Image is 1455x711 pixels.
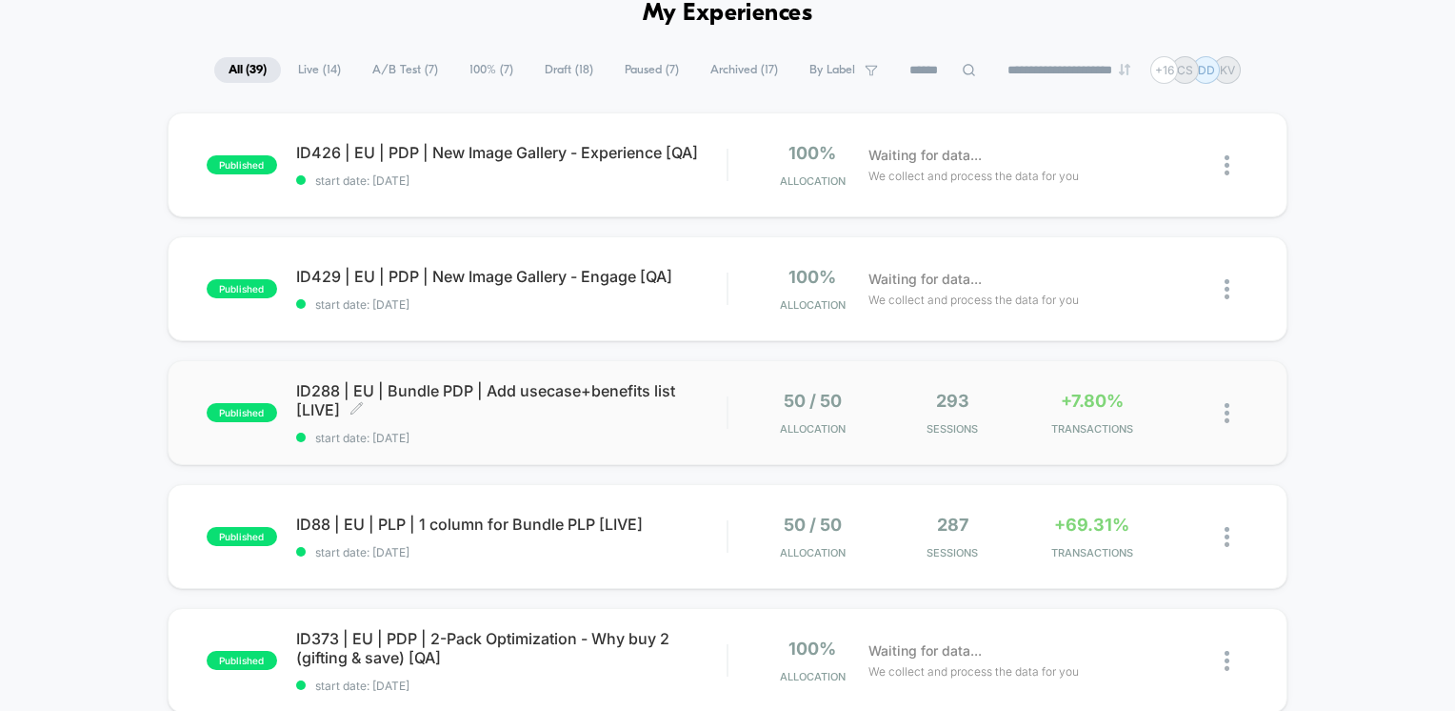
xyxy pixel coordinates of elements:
[780,174,846,188] span: Allocation
[1026,422,1157,436] span: TRANSACTIONS
[868,291,1079,309] span: We collect and process the data for you
[1225,403,1229,423] img: close
[1177,63,1193,77] p: CS
[207,279,277,298] span: published
[1198,63,1215,77] p: DD
[868,662,1079,681] span: We collect and process the data for you
[1225,279,1229,299] img: close
[780,298,846,312] span: Allocation
[530,57,608,83] span: Draft ( 18 )
[455,57,528,83] span: 100% ( 7 )
[937,515,968,535] span: 287
[296,267,727,286] span: ID429 | EU | PDP | New Image Gallery - Engage [QA]
[784,515,842,535] span: 50 / 50
[296,545,727,559] span: start date: [DATE]
[887,422,1018,436] span: Sessions
[207,527,277,546] span: published
[296,629,727,667] span: ID373 | EU | PDP | 2-Pack Optimization - Why buy 2 (gifting & save) [QA]
[207,155,277,174] span: published
[296,431,727,445] span: start date: [DATE]
[868,167,1079,185] span: We collect and process the data for you
[358,57,452,83] span: A/B Test ( 7 )
[936,391,969,411] span: 293
[1225,527,1229,547] img: close
[1225,651,1229,671] img: close
[784,391,842,411] span: 50 / 50
[788,267,836,287] span: 100%
[284,57,355,83] span: Live ( 14 )
[868,145,982,166] span: Waiting for data...
[780,670,846,683] span: Allocation
[788,143,836,163] span: 100%
[1054,515,1129,535] span: +69.31%
[780,546,846,559] span: Allocation
[296,297,727,312] span: start date: [DATE]
[887,546,1018,559] span: Sessions
[1026,546,1157,559] span: TRANSACTIONS
[788,639,836,659] span: 100%
[296,381,727,419] span: ID288 | EU | Bundle PDP | Add usecase+benefits list [LIVE]
[1220,63,1235,77] p: KV
[1150,56,1178,84] div: + 16
[696,57,792,83] span: Archived ( 17 )
[1119,64,1130,75] img: end
[1225,155,1229,175] img: close
[868,640,982,661] span: Waiting for data...
[610,57,693,83] span: Paused ( 7 )
[214,57,281,83] span: All ( 39 )
[207,651,277,670] span: published
[207,403,277,422] span: published
[1061,391,1124,411] span: +7.80%
[780,422,846,436] span: Allocation
[296,143,727,162] span: ID426 | EU | PDP | New Image Gallery - Experience [QA]
[868,269,982,290] span: Waiting for data...
[296,679,727,693] span: start date: [DATE]
[296,173,727,188] span: start date: [DATE]
[296,515,727,534] span: ID88 | EU | PLP | 1 column for Bundle PLP [LIVE]
[809,63,855,77] span: By Label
